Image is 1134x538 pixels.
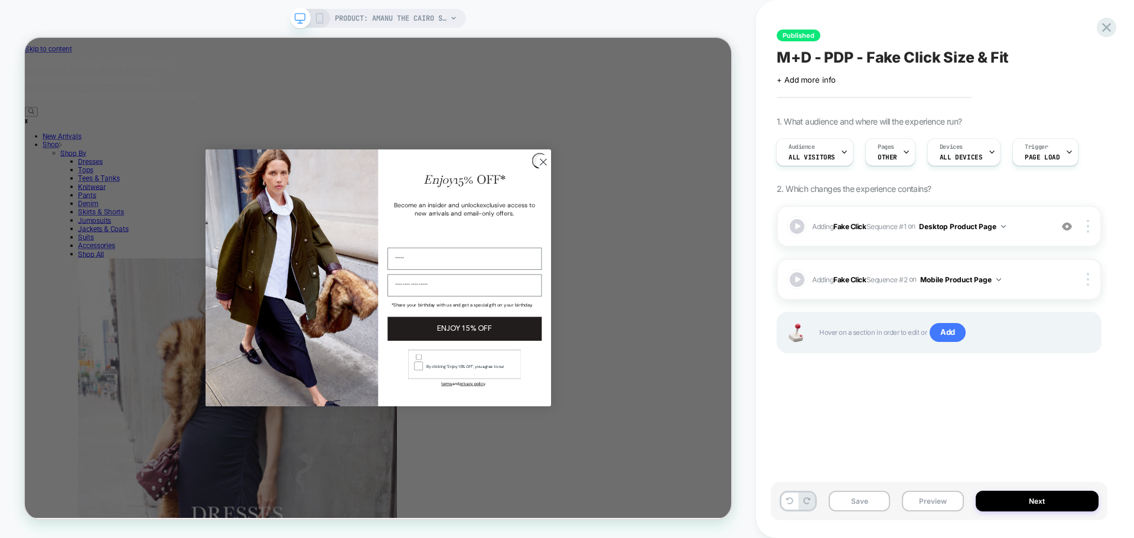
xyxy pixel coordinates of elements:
button: Preview [902,491,963,511]
div: By clicking "Enjoy 15% Off", you agree to our [536,435,639,442]
button: Mobile Product Page [920,272,1001,287]
img: close [1087,273,1089,286]
span: Trigger [1025,143,1048,151]
button: ENJOY 15% OFF [484,372,689,404]
input: Email [484,280,689,309]
span: Add [930,323,966,342]
span: Page Load [1025,153,1060,161]
span: PRODUCT: AMANU The Cairo Sandal [chocolate] [335,9,447,28]
span: Become an insider and unlock [492,218,606,229]
img: 726f095b-e7bc-410d-8808-05482657f86e.jpeg [241,149,471,492]
input: By clicking "Enjoy 15% Off", you agree to our [522,422,529,429]
span: M+D - PDP - Fake Click Size & Fit [777,48,1009,66]
b: Fake Click [833,221,866,230]
span: Devices [940,143,963,151]
span: Published [777,30,820,41]
span: exclusive access to new arrivals and email-only offers. [520,218,681,239]
a: privacy policy [579,458,613,465]
span: Enjoy [532,178,573,199]
a: terms [555,458,570,465]
span: 15% OFF* [532,178,641,199]
button: Save [829,491,890,511]
span: Hover on a section in order to edit or [819,323,1089,342]
button: Close dialog [676,154,697,174]
input: Birthday (optional)* [484,315,689,345]
span: on [909,273,917,286]
img: down arrow [996,278,1001,281]
span: + Add more info [777,75,836,84]
span: *Share your birthday with us and get a special gift on your birthday. [489,353,677,360]
span: Audience [788,143,815,151]
img: crossed eye [1062,221,1072,231]
span: Pages [878,143,894,151]
button: Desktop Product Page [919,219,1006,234]
b: Fake Click [833,275,866,283]
img: Joystick [784,324,807,342]
span: Adding Sequence # 1 [812,219,1045,234]
span: Adding Sequence # 2 [812,272,1045,287]
span: 2. Which changes the experience contains? [777,184,931,194]
span: ALL DEVICES [940,153,982,161]
span: and . [555,458,614,465]
img: close [1087,220,1089,233]
span: All Visitors [788,153,835,161]
span: 1. What audience and where will the experience run? [777,116,962,126]
span: OTHER [878,153,897,161]
button: Next [976,491,1099,511]
img: down arrow [1001,225,1006,228]
span: on [908,220,915,233]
